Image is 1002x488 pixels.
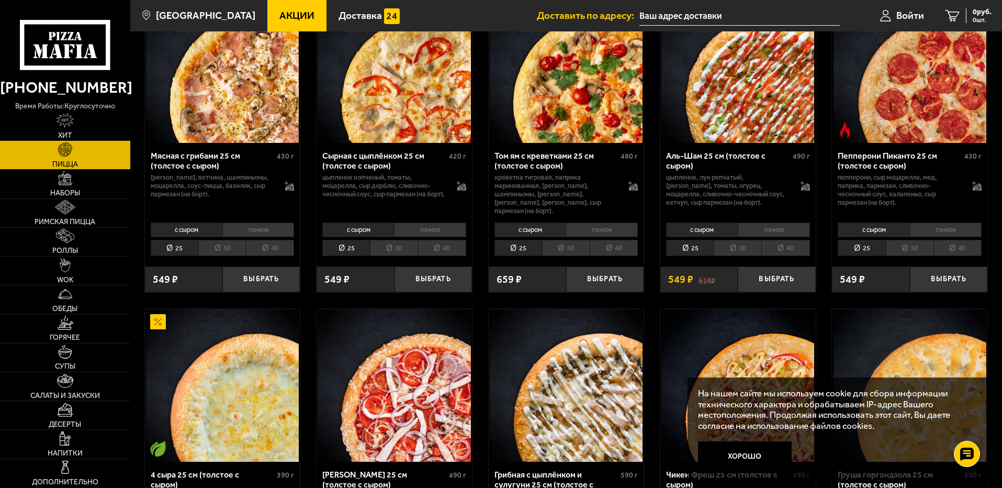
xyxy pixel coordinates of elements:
[322,151,446,171] div: Сырная с цыплёнком 25 см (толстое с сыром)
[964,152,982,161] span: 430 г
[418,240,466,256] li: 40
[738,267,815,292] button: Выбрать
[896,10,924,20] span: Войти
[322,240,370,256] li: 25
[666,173,790,207] p: цыпленок, лук репчатый, [PERSON_NAME], томаты, огурец, моцарелла, сливочно-чесночный соус, кетчуп...
[145,309,300,462] a: АкционныйВегетарианское блюдо4 сыра 25 см (толстое с сыром)
[50,190,80,197] span: Наборы
[30,392,100,400] span: Салаты и закуски
[222,223,295,237] li: тонкое
[494,240,542,256] li: 25
[58,132,72,139] span: Хит
[909,223,982,237] li: тонкое
[146,309,299,462] img: 4 сыра 25 см (толстое с сыром)
[32,479,98,486] span: Дополнительно
[840,274,865,285] span: 549 ₽
[153,274,178,285] span: 549 ₽
[973,8,992,16] span: 0 руб.
[198,240,246,256] li: 30
[537,10,639,20] span: Доставить по адресу:
[761,240,809,256] li: 40
[151,151,275,171] div: Мясная с грибами 25 см (толстое с сыром)
[370,240,418,256] li: 30
[324,274,350,285] span: 549 ₽
[621,471,638,480] span: 590 г
[156,10,255,20] span: [GEOGRAPHIC_DATA]
[590,240,638,256] li: 40
[322,173,446,198] p: цыпленок копченый, томаты, моцарелла, сыр дорблю, сливочно-чесночный соус, сыр пармезан (на борт).
[57,276,73,284] span: WOK
[494,223,566,237] li: с сыром
[52,247,78,254] span: Роллы
[566,267,644,292] button: Выбрать
[151,240,198,256] li: 25
[834,309,986,462] img: Груша горгондзола 25 см (толстое с сыром)
[666,240,714,256] li: 25
[838,223,909,237] li: с сыром
[639,6,840,26] input: Ваш адрес доставки
[699,274,715,285] s: 618 ₽
[621,152,638,161] span: 480 г
[832,309,987,462] a: Груша горгондзола 25 см (толстое с сыром)
[698,388,972,431] p: На нашем сайте мы используем cookie для сбора информации технического характера и обрабатываем IP...
[384,8,400,24] img: 15daf4d41897b9f0e9f617042186c801.svg
[886,240,933,256] li: 30
[738,223,810,237] li: тонкое
[277,471,294,480] span: 390 г
[490,309,643,462] img: Грибная с цыплёнком и сулугуни 25 см (толстое с сыром)
[222,267,300,292] button: Выбрать
[661,309,814,462] img: Чикен Фреш 25 см (толстое с сыром)
[837,122,853,138] img: Острое блюдо
[277,152,294,161] span: 430 г
[35,218,95,226] span: Римская пицца
[246,240,294,256] li: 40
[494,173,618,215] p: креветка тигровая, паприка маринованная, [PERSON_NAME], шампиньоны, [PERSON_NAME], [PERSON_NAME],...
[542,240,590,256] li: 30
[494,151,618,171] div: Том ям с креветками 25 см (толстое с сыром)
[698,441,792,473] button: Хорошо
[339,10,382,20] span: Доставка
[52,161,78,168] span: Пицца
[497,274,522,285] span: 659 ₽
[50,334,80,341] span: Горячее
[973,17,992,23] span: 0 шт.
[279,10,314,20] span: Акции
[52,305,77,313] span: Обеды
[666,223,738,237] li: с сыром
[666,151,790,171] div: Аль-Шам 25 см (толстое с сыром)
[151,173,275,198] p: [PERSON_NAME], ветчина, шампиньоны, моцарелла, соус-пицца, базилик, сыр пармезан (на борт).
[394,223,466,237] li: тонкое
[151,223,222,237] li: с сыром
[150,314,166,330] img: Акционный
[566,223,638,237] li: тонкое
[668,274,693,285] span: 549 ₽
[838,151,962,171] div: Пепперони Пиканто 25 см (толстое с сыром)
[933,240,982,256] li: 40
[714,240,761,256] li: 30
[48,450,83,457] span: Напитки
[489,309,644,462] a: Грибная с цыплёнком и сулугуни 25 см (толстое с сыром)
[793,152,810,161] span: 490 г
[910,267,987,292] button: Выбрать
[395,267,472,292] button: Выбрать
[317,309,472,462] a: Петровская 25 см (толстое с сыром)
[660,309,816,462] a: Чикен Фреш 25 см (толстое с сыром)
[49,421,81,428] span: Десерты
[318,309,470,462] img: Петровская 25 см (толстое с сыром)
[838,240,885,256] li: 25
[838,173,962,207] p: пепперони, сыр Моцарелла, мед, паприка, пармезан, сливочно-чесночный соус, халапеньо, сыр пармеза...
[55,363,75,370] span: Супы
[150,441,166,457] img: Вегетарианское блюдо
[449,152,466,161] span: 420 г
[449,471,466,480] span: 490 г
[322,223,394,237] li: с сыром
